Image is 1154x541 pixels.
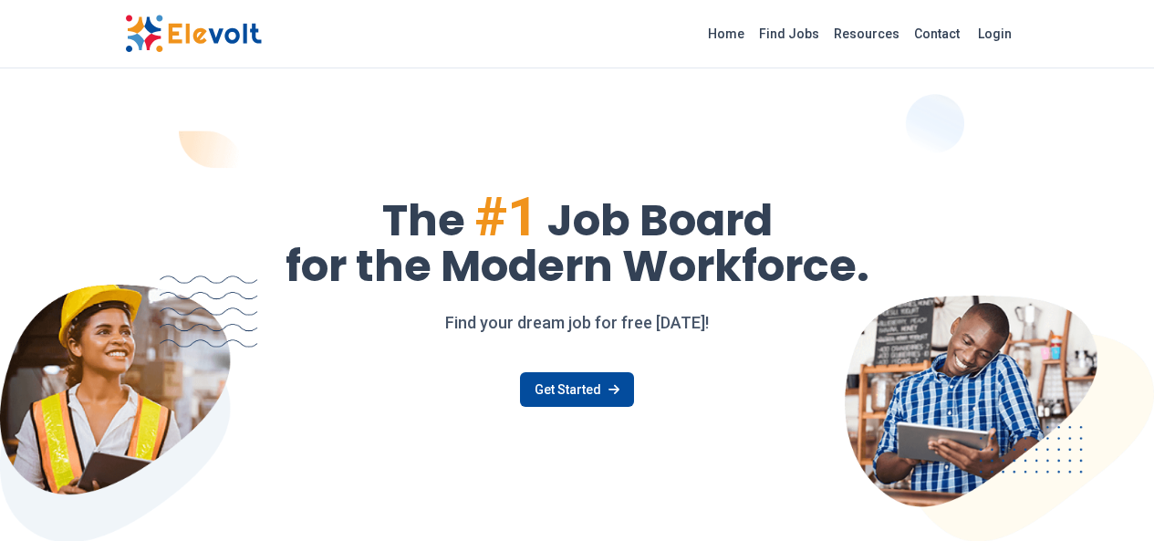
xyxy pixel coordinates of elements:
a: Contact [907,19,967,48]
a: Home [701,19,752,48]
img: Elevolt [125,15,262,53]
a: Resources [827,19,907,48]
h1: The Job Board for the Modern Workforce. [125,190,1030,288]
span: #1 [474,184,538,249]
a: Find Jobs [752,19,827,48]
a: Login [967,16,1023,52]
p: Find your dream job for free [DATE]! [125,310,1030,336]
a: Get Started [520,372,634,407]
